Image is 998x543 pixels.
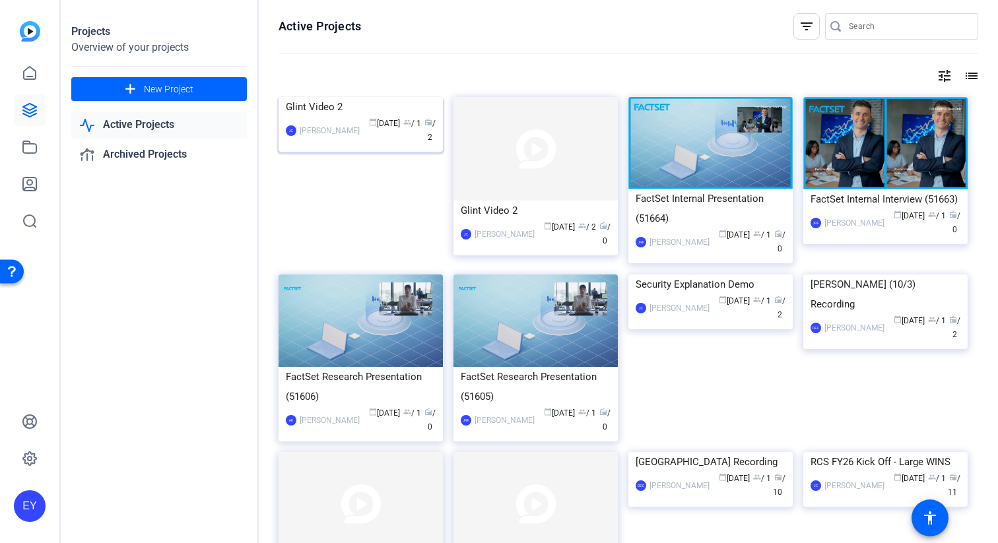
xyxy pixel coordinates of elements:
span: group [403,408,411,416]
mat-icon: list [962,68,978,84]
div: [PERSON_NAME] [824,216,884,230]
span: [DATE] [894,211,925,220]
span: / 1 [578,408,596,418]
span: [DATE] [369,119,400,128]
span: group [578,408,586,416]
span: [DATE] [719,474,750,483]
span: radio [774,296,782,303]
span: group [928,473,936,481]
h1: Active Projects [279,18,361,34]
span: group [403,118,411,126]
span: / 11 [948,474,960,497]
div: DEC [811,323,821,333]
div: JRF [811,218,821,228]
a: Active Projects [71,112,247,139]
div: Glint Video 2 [461,201,611,220]
div: JRF [636,237,646,247]
span: radio [424,408,432,416]
span: radio [424,118,432,126]
div: JRF [461,415,471,426]
span: calendar_today [719,230,727,238]
div: AK [286,415,296,426]
span: [DATE] [719,230,750,240]
span: radio [599,408,607,416]
span: [DATE] [369,408,400,418]
span: group [578,222,586,230]
span: [DATE] [894,474,925,483]
span: / 0 [949,211,960,234]
span: / 2 [424,119,436,142]
span: group [928,315,936,323]
span: / 1 [928,474,946,483]
span: / 0 [774,230,785,253]
span: / 0 [424,408,436,431]
span: [DATE] [894,316,925,325]
span: / 1 [753,296,771,305]
div: Overview of your projects [71,40,247,55]
span: radio [774,230,782,238]
span: / 2 [949,316,960,339]
div: JC [461,229,471,240]
span: radio [949,315,957,323]
div: [GEOGRAPHIC_DATA] Recording [636,452,785,472]
span: New Project [144,82,193,96]
span: calendar_today [894,315,902,323]
span: / 1 [753,474,771,483]
span: radio [949,473,957,481]
span: / 0 [599,408,611,431]
div: JC [811,480,821,491]
div: [PERSON_NAME] [649,236,710,249]
mat-icon: filter_list [799,18,815,34]
div: FactSet Research Presentation (51605) [461,367,611,406]
input: Search [849,18,968,34]
mat-icon: tune [937,68,952,84]
div: [PERSON_NAME] [824,321,884,335]
div: JC [286,125,296,136]
div: DEC [636,480,646,491]
span: calendar_today [719,473,727,481]
span: calendar_today [544,408,552,416]
div: [PERSON_NAME] [475,228,535,241]
div: [PERSON_NAME] [649,302,710,315]
img: blue-gradient.svg [20,21,40,42]
span: / 1 [403,119,421,128]
div: Projects [71,24,247,40]
span: / 2 [774,296,785,319]
div: Security Explanation Demo [636,274,785,294]
div: FactSet Internal Interview (51663) [811,189,960,209]
span: group [753,230,761,238]
span: / 10 [773,474,785,497]
button: New Project [71,77,247,101]
span: radio [774,473,782,481]
mat-icon: accessibility [922,510,938,526]
span: calendar_today [719,296,727,303]
span: [DATE] [719,296,750,305]
span: / 1 [928,316,946,325]
span: calendar_today [369,118,377,126]
span: radio [949,210,957,218]
div: JC [636,303,646,313]
mat-icon: add [122,81,139,98]
a: Archived Projects [71,141,247,168]
div: FactSet Internal Presentation (51664) [636,189,785,228]
span: group [928,210,936,218]
span: group [753,296,761,303]
div: FactSet Research Presentation (51606) [286,367,436,406]
span: [DATE] [544,408,575,418]
div: [PERSON_NAME] (10/3) Recording [811,274,960,314]
div: EY [14,490,46,522]
span: calendar_today [369,408,377,416]
div: [PERSON_NAME] [649,479,710,492]
span: / 2 [578,222,596,232]
div: [PERSON_NAME] [475,414,535,427]
div: Glint Video 2 [286,97,436,117]
span: calendar_today [894,473,902,481]
div: [PERSON_NAME] [824,479,884,492]
div: RCS FY26 Kick Off - Large WINS [811,452,960,472]
span: calendar_today [894,210,902,218]
div: [PERSON_NAME] [300,414,360,427]
span: / 1 [753,230,771,240]
span: [DATE] [544,222,575,232]
span: / 1 [403,408,421,418]
span: group [753,473,761,481]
